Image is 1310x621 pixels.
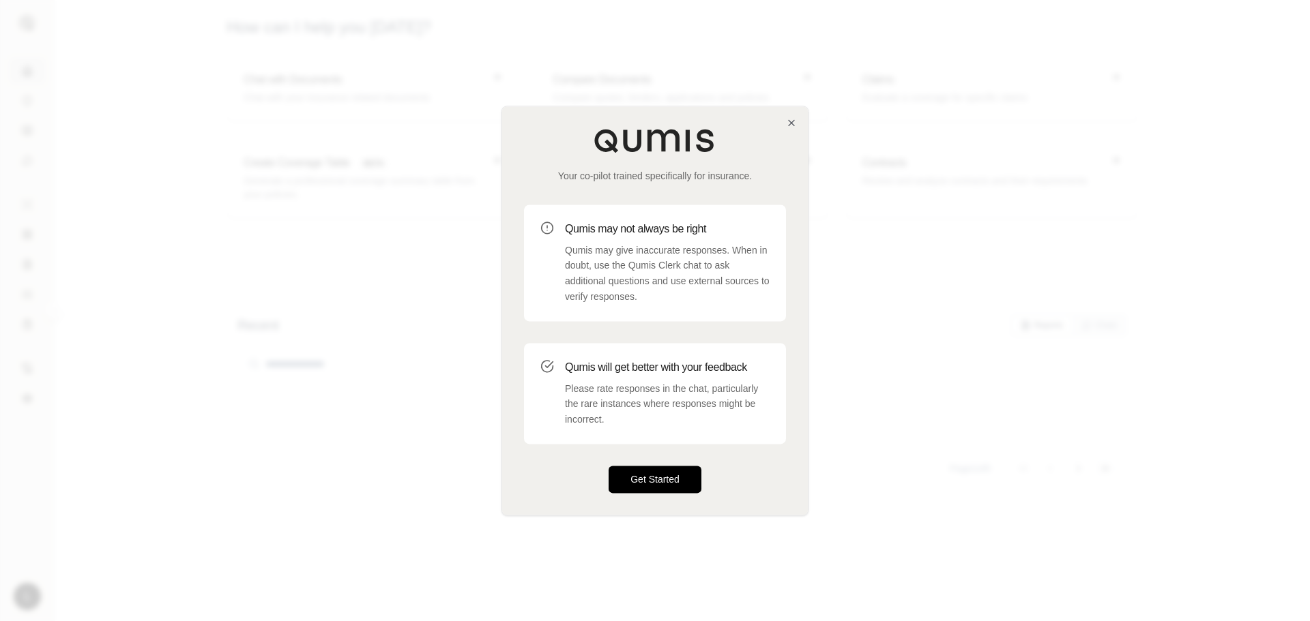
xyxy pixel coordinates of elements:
p: Qumis may give inaccurate responses. When in doubt, use the Qumis Clerk chat to ask additional qu... [565,243,770,305]
button: Get Started [609,466,701,493]
h3: Qumis will get better with your feedback [565,359,770,376]
h3: Qumis may not always be right [565,221,770,237]
img: Qumis Logo [594,128,716,153]
p: Your co-pilot trained specifically for insurance. [524,169,786,183]
p: Please rate responses in the chat, particularly the rare instances where responses might be incor... [565,381,770,427]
